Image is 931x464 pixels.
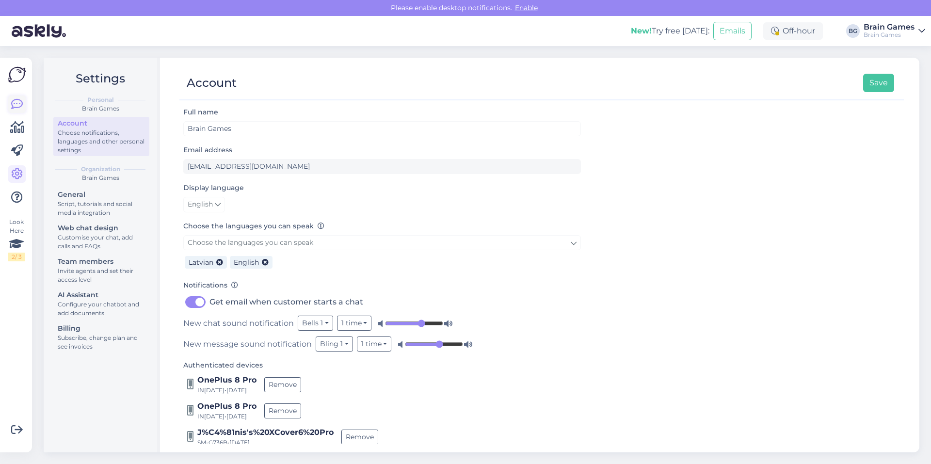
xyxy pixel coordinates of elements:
[846,24,860,38] div: BG
[8,253,25,261] div: 2 / 3
[183,145,232,155] label: Email address
[863,74,894,92] button: Save
[58,128,145,155] div: Choose notifications, languages and other personal settings
[197,374,257,386] div: OnePlus 8 Pro
[631,26,652,35] b: New!
[58,290,145,300] div: AI Assistant
[58,190,145,200] div: General
[51,104,149,113] div: Brain Games
[864,23,915,31] div: Brain Games
[234,258,259,267] span: English
[197,386,257,395] div: IN[DATE] • [DATE]
[8,65,26,84] img: Askly Logo
[58,300,145,318] div: Configure your chatbot and add documents
[183,280,238,290] label: Notifications
[53,188,149,219] a: GeneralScript, tutorials and social media integration
[183,316,581,331] div: New chat sound notification
[187,74,237,92] div: Account
[183,336,581,352] div: New message sound notification
[53,322,149,352] a: BillingSubscribe, change plan and see invoices
[51,174,149,182] div: Brain Games
[188,238,313,247] span: Choose the languages you can speak
[763,22,823,40] div: Off-hour
[189,258,213,267] span: Latvian
[58,118,145,128] div: Account
[58,233,145,251] div: Customise your chat, add calls and FAQs
[53,288,149,319] a: AI AssistantConfigure your chatbot and add documents
[58,334,145,351] div: Subscribe, change plan and see invoices
[512,3,541,12] span: Enable
[864,23,925,39] a: Brain GamesBrain Games
[183,221,324,231] label: Choose the languages you can speak
[631,25,709,37] div: Try free [DATE]:
[264,377,301,392] button: Remove
[53,255,149,286] a: Team membersInvite agents and set their access level
[183,183,244,193] label: Display language
[58,323,145,334] div: Billing
[183,159,581,174] input: Enter email
[713,22,752,40] button: Emails
[209,294,363,310] label: Get email when customer starts a chat
[197,427,334,438] div: J%C4%81nis's%20XCover6%20Pro
[183,360,263,370] label: Authenticated devices
[197,438,334,447] div: SM-G736B • [DATE]
[316,336,353,352] button: Bling 1
[197,400,257,412] div: OnePlus 8 Pro
[183,107,218,117] label: Full name
[188,199,213,210] span: English
[58,223,145,233] div: Web chat design
[8,218,25,261] div: Look Here
[337,316,372,331] button: 1 time
[81,165,120,174] b: Organization
[58,200,145,217] div: Script, tutorials and social media integration
[264,403,301,418] button: Remove
[183,121,581,136] input: Enter name
[298,316,333,331] button: Bells 1
[53,222,149,252] a: Web chat designCustomise your chat, add calls and FAQs
[53,117,149,156] a: AccountChoose notifications, languages and other personal settings
[183,235,581,250] a: Choose the languages you can speak
[864,31,915,39] div: Brain Games
[51,69,149,88] h2: Settings
[183,197,225,212] a: English
[58,267,145,284] div: Invite agents and set their access level
[341,430,378,445] button: Remove
[357,336,392,352] button: 1 time
[87,96,114,104] b: Personal
[58,256,145,267] div: Team members
[197,412,257,421] div: IN[DATE] • [DATE]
